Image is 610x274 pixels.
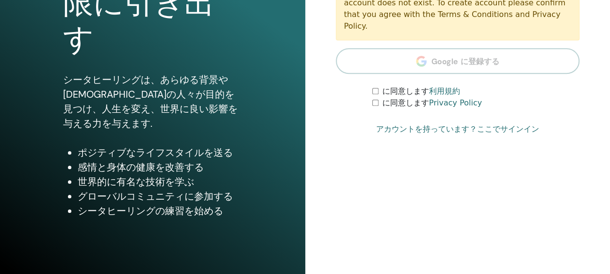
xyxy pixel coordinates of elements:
[78,160,242,174] li: 感情と身体の健康を改善する
[78,204,242,218] li: シータヒーリングの練習を始める
[429,98,482,107] a: Privacy Policy
[429,86,460,96] a: 利用規約
[78,174,242,189] li: 世界的に有名な技術を学ぶ
[376,123,539,135] a: アカウントを持っています？ここでサインイン
[382,86,460,97] label: に同意します
[63,72,242,131] p: シータヒーリングは、あらゆる背景や[DEMOGRAPHIC_DATA]の人々が目的を見つけ、人生を変え、世界に良い影響を与える力を与えます.
[78,189,242,204] li: グローバルコミュニティに参加する
[78,145,242,160] li: ポジティブなライフスタイルを送る
[382,97,482,109] label: に同意します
